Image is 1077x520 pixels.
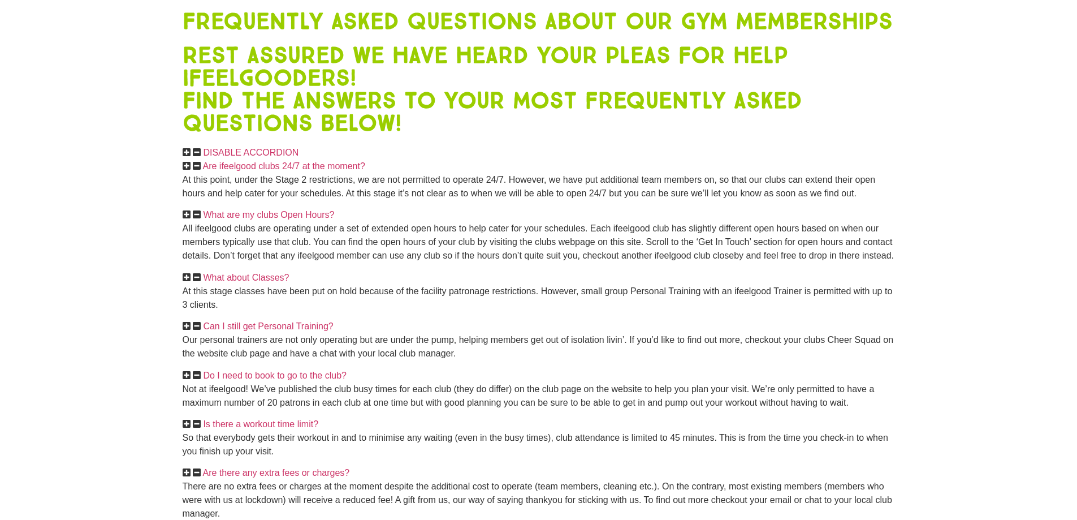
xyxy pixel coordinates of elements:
div: Are ifeelgood clubs 24/7 at the moment? [183,160,895,173]
div: DISABLE ACCORDION [183,146,895,160]
div: Is there a workout time limit? [183,431,895,458]
a: Can I still get Personal Training? [203,321,333,331]
a: Are there any extra fees or charges? [203,468,350,478]
div: What about Classes? [183,271,895,285]
div: Do I need to book to go to the club? [183,383,895,410]
p: So that everybody gets their workout in and to minimise any waiting (even in the busy times), clu... [183,431,895,458]
p: All ifeelgood clubs are operating under a set of extended open hours to help cater for your sched... [183,222,895,263]
a: What about Classes? [203,273,289,282]
a: Is there a workout time limit? [203,419,318,429]
div: Are ifeelgood clubs 24/7 at the moment? [183,173,895,200]
div: What are my clubs Open Hours? [183,208,895,222]
p: At this point, under the Stage 2 restrictions, we are not permitted to operate 24/7. However, we ... [183,173,895,200]
div: Do I need to book to go to the club? [183,369,895,383]
a: What are my clubs Open Hours? [203,210,334,220]
div: Is there a workout time limit? [183,418,895,431]
h1: Rest assured we have heard your pleas for help ifeelgooders! Find the answers to your most freque... [183,44,895,135]
div: Can I still get Personal Training? [183,320,895,333]
div: Are there any extra fees or charges? [183,466,895,480]
p: Our personal trainers are not only operating but are under the pump, helping members get out of i... [183,333,895,360]
p: At this stage classes have been put on hold because of the facility patronage restrictions. Howev... [183,285,895,312]
p: Not at ifeelgood! We’ve published the club busy times for each club (they do differ) on the club ... [183,383,895,410]
div: What about Classes? [183,285,895,312]
a: Do I need to book to go to the club? [203,371,347,380]
h1: Frequently Asked Questions About Our Gym Memberships [183,10,895,33]
a: DISABLE ACCORDION [203,148,299,157]
div: Can I still get Personal Training? [183,333,895,360]
a: Are ifeelgood clubs 24/7 at the moment? [203,161,365,171]
div: What are my clubs Open Hours? [183,222,895,263]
